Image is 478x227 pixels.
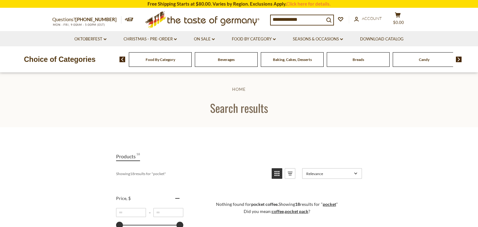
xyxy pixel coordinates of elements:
div: . [193,194,361,221]
span: Showing results for " " [279,202,338,207]
span: $0.00 [393,20,404,25]
p: Questions? [52,16,121,24]
a: Account [354,15,382,22]
span: Did you mean: , ? [244,209,310,214]
a: On Sale [194,36,215,43]
a: Food By Category [146,57,175,62]
span: – [146,210,153,215]
span: 18 [136,152,140,160]
span: Account [362,16,382,21]
img: previous arrow [119,57,125,62]
a: [PHONE_NUMBER] [75,16,117,22]
b: pocket coffee [251,202,278,207]
a: coffee [272,209,284,214]
a: View list mode [285,168,295,179]
h1: Search results [19,101,459,115]
a: View grid mode [272,168,282,179]
a: Click here for details. [286,1,330,7]
a: Baking, Cakes, Desserts [273,57,312,62]
span: Price [116,196,131,201]
b: 18 [130,171,134,176]
a: Beverages [218,57,235,62]
a: View Products Tab [116,152,140,161]
a: Candy [419,57,429,62]
input: Maximum value [153,208,183,217]
a: Oktoberfest [74,36,106,43]
div: Showing results for " " [116,168,267,179]
b: 18 [295,202,300,207]
span: Relevance [306,171,352,176]
img: next arrow [456,57,462,62]
a: Home [232,87,246,92]
a: pocket [323,202,336,207]
span: , $ [126,196,131,201]
a: pocket pack [285,209,308,214]
a: Sort options [302,168,362,179]
span: MON - FRI, 9:00AM - 5:00PM (EST) [52,23,105,26]
a: Download Catalog [360,36,404,43]
a: Breads [353,57,364,62]
a: Food By Category [232,36,276,43]
a: Seasons & Occasions [293,36,343,43]
button: $0.00 [388,12,407,28]
span: Nothing found for [216,202,278,207]
input: Minimum value [116,208,146,217]
a: Christmas - PRE-ORDER [124,36,177,43]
